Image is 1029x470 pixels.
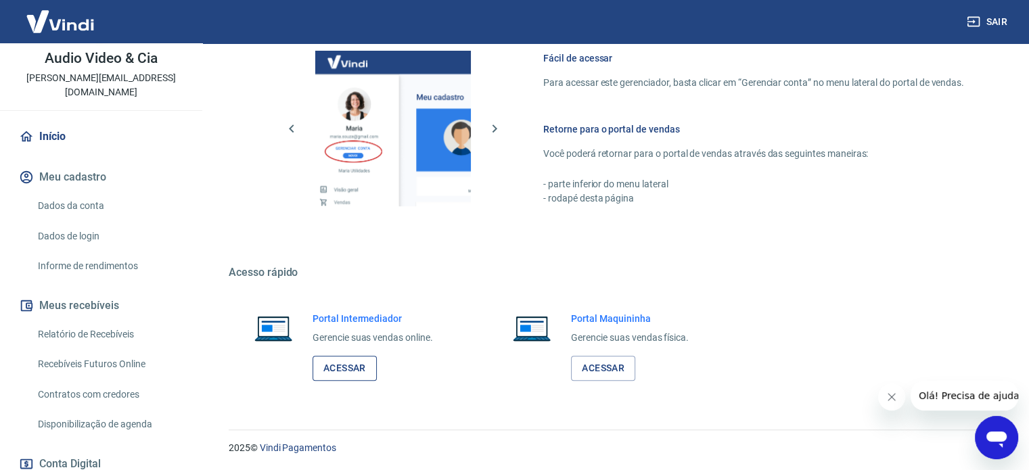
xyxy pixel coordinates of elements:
a: Início [16,122,186,151]
p: Audio Video & Cia [45,51,157,66]
a: Relatório de Recebíveis [32,321,186,348]
a: Contratos com credores [32,381,186,408]
p: Gerencie suas vendas física. [571,331,689,345]
h6: Retorne para o portal de vendas [543,122,964,136]
iframe: Fechar mensagem [878,383,905,410]
button: Meu cadastro [16,162,186,192]
span: Olá! Precisa de ajuda? [8,9,114,20]
a: Dados da conta [32,192,186,220]
a: Acessar [313,356,377,381]
iframe: Botão para abrir a janela de mensagens [975,416,1018,459]
a: Vindi Pagamentos [260,442,336,453]
a: Informe de rendimentos [32,252,186,280]
a: Acessar [571,356,635,381]
h6: Portal Intermediador [313,312,433,325]
p: - rodapé desta página [543,191,964,206]
p: [PERSON_NAME][EMAIL_ADDRESS][DOMAIN_NAME] [11,71,191,99]
h6: Fácil de acessar [543,51,964,65]
img: Vindi [16,1,104,42]
iframe: Mensagem da empresa [911,381,1018,410]
p: - parte inferior do menu lateral [543,177,964,191]
h5: Acesso rápido [229,266,997,279]
button: Sair [964,9,1013,34]
img: Imagem de um notebook aberto [503,312,560,344]
img: Imagem de um notebook aberto [245,312,302,344]
a: Disponibilização de agenda [32,410,186,438]
img: Imagem da dashboard mostrando o botão de gerenciar conta na sidebar no lado esquerdo [315,51,471,206]
h6: Portal Maquininha [571,312,689,325]
button: Meus recebíveis [16,291,186,321]
p: Gerencie suas vendas online. [313,331,433,345]
p: Você poderá retornar para o portal de vendas através das seguintes maneiras: [543,147,964,161]
a: Dados de login [32,222,186,250]
p: Para acessar este gerenciador, basta clicar em “Gerenciar conta” no menu lateral do portal de ven... [543,76,964,90]
a: Recebíveis Futuros Online [32,350,186,378]
p: 2025 © [229,441,997,455]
